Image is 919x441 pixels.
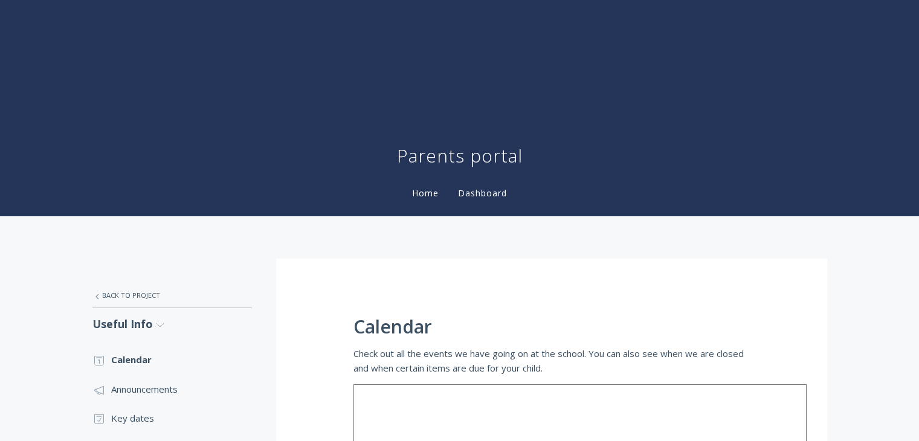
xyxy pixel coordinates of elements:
a: Back to Project [92,283,252,308]
p: Check out all the events we have going on at the school. You can also see when we are closed and ... [353,346,750,376]
a: Announcements [92,375,252,404]
a: Useful Info [92,308,252,340]
h1: Parents portal [397,144,523,168]
a: Dashboard [456,187,509,199]
a: Key dates [92,404,252,433]
a: Home [410,187,441,199]
h1: Calendar [353,317,750,337]
a: Calendar [92,345,252,374]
